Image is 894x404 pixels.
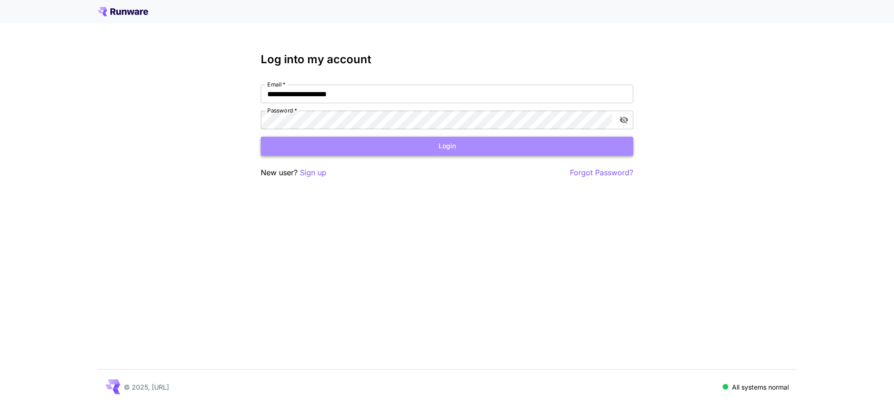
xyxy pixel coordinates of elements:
[616,112,632,128] button: toggle password visibility
[261,167,326,179] p: New user?
[124,382,169,392] p: © 2025, [URL]
[300,167,326,179] button: Sign up
[267,106,297,114] label: Password
[570,167,633,179] button: Forgot Password?
[267,80,285,88] label: Email
[261,53,633,66] h3: Log into my account
[261,137,633,156] button: Login
[732,382,789,392] p: All systems normal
